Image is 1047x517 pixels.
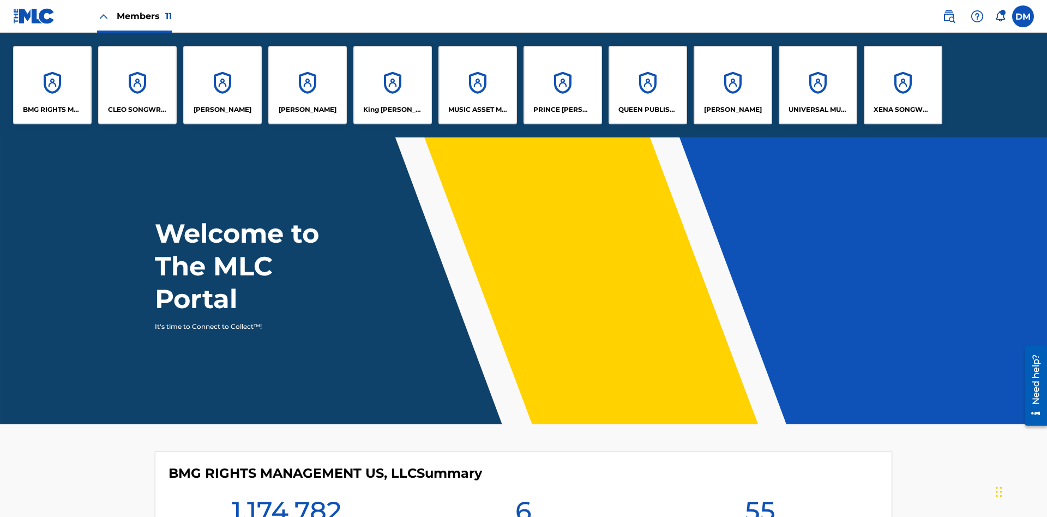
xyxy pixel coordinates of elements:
div: Drag [996,476,1002,508]
p: BMG RIGHTS MANAGEMENT US, LLC [23,105,82,115]
a: AccountsBMG RIGHTS MANAGEMENT US, LLC [13,46,92,124]
a: AccountsXENA SONGWRITER [864,46,942,124]
p: EYAMA MCSINGER [279,105,336,115]
p: QUEEN PUBLISHA [618,105,678,115]
img: MLC Logo [13,8,55,24]
div: User Menu [1012,5,1034,27]
a: AccountsCLEO SONGWRITER [98,46,177,124]
a: AccountsKing [PERSON_NAME] [353,46,432,124]
span: Members [117,10,172,22]
span: 11 [165,11,172,21]
p: RONALD MCTESTERSON [704,105,762,115]
img: help [971,10,984,23]
iframe: Chat Widget [992,465,1047,517]
h1: Welcome to The MLC Portal [155,217,359,315]
a: Accounts[PERSON_NAME] [183,46,262,124]
img: search [942,10,955,23]
p: ELVIS COSTELLO [194,105,251,115]
a: Accounts[PERSON_NAME] [694,46,772,124]
a: AccountsMUSIC ASSET MANAGEMENT (MAM) [438,46,517,124]
iframe: Resource Center [1016,342,1047,431]
p: XENA SONGWRITER [874,105,933,115]
a: Accounts[PERSON_NAME] [268,46,347,124]
a: AccountsUNIVERSAL MUSIC PUB GROUP [779,46,857,124]
p: PRINCE MCTESTERSON [533,105,593,115]
div: Help [966,5,988,27]
p: It's time to Connect to Collect™! [155,322,344,332]
a: AccountsQUEEN PUBLISHA [609,46,687,124]
a: AccountsPRINCE [PERSON_NAME] [523,46,602,124]
p: King McTesterson [363,105,423,115]
a: Public Search [938,5,960,27]
p: UNIVERSAL MUSIC PUB GROUP [789,105,848,115]
h4: BMG RIGHTS MANAGEMENT US, LLC [169,465,482,482]
p: CLEO SONGWRITER [108,105,167,115]
img: Close [97,10,110,23]
div: Notifications [995,11,1006,22]
p: MUSIC ASSET MANAGEMENT (MAM) [448,105,508,115]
